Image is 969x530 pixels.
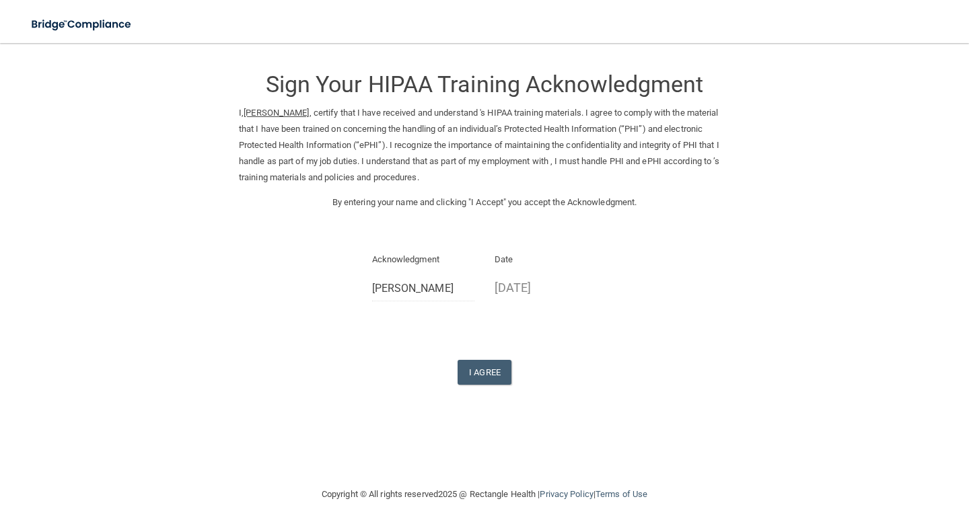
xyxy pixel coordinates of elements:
[596,489,647,499] a: Terms of Use
[239,105,730,186] p: I, , certify that I have received and understand 's HIPAA training materials. I agree to comply w...
[495,276,598,299] p: [DATE]
[458,360,511,385] button: I Agree
[372,252,475,268] p: Acknowledgment
[239,194,730,211] p: By entering your name and clicking "I Accept" you accept the Acknowledgment.
[495,252,598,268] p: Date
[239,72,730,97] h3: Sign Your HIPAA Training Acknowledgment
[20,11,144,38] img: bridge_compliance_login_screen.278c3ca4.svg
[244,108,309,118] ins: [PERSON_NAME]
[372,276,475,301] input: Full Name
[540,489,593,499] a: Privacy Policy
[239,473,730,516] div: Copyright © All rights reserved 2025 @ Rectangle Health | |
